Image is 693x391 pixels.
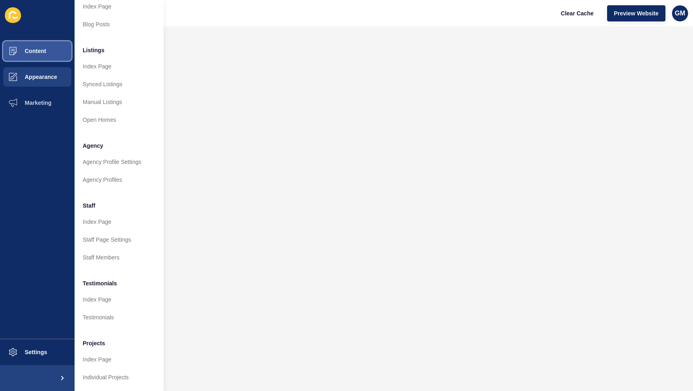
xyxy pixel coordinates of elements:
[75,291,164,308] a: Index Page
[75,351,164,368] a: Index Page
[75,231,164,249] a: Staff Page Settings
[75,213,164,231] a: Index Page
[75,368,164,386] a: Individual Projects
[75,111,164,129] a: Open Homes
[607,5,665,21] button: Preview Website
[83,339,105,347] span: Projects
[75,93,164,111] a: Manual Listings
[75,15,164,33] a: Blog Posts
[675,9,685,17] span: GM
[75,153,164,171] a: Agency Profile Settings
[614,9,659,17] span: Preview Website
[83,142,103,150] span: Agency
[75,308,164,326] a: Testimonials
[75,57,164,75] a: Index Page
[75,249,164,266] a: Staff Members
[75,75,164,93] a: Synced Listings
[83,202,95,210] span: Staff
[561,9,594,17] span: Clear Cache
[83,46,105,54] span: Listings
[83,279,117,287] span: Testimonials
[75,171,164,189] a: Agency Profiles
[554,5,601,21] button: Clear Cache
